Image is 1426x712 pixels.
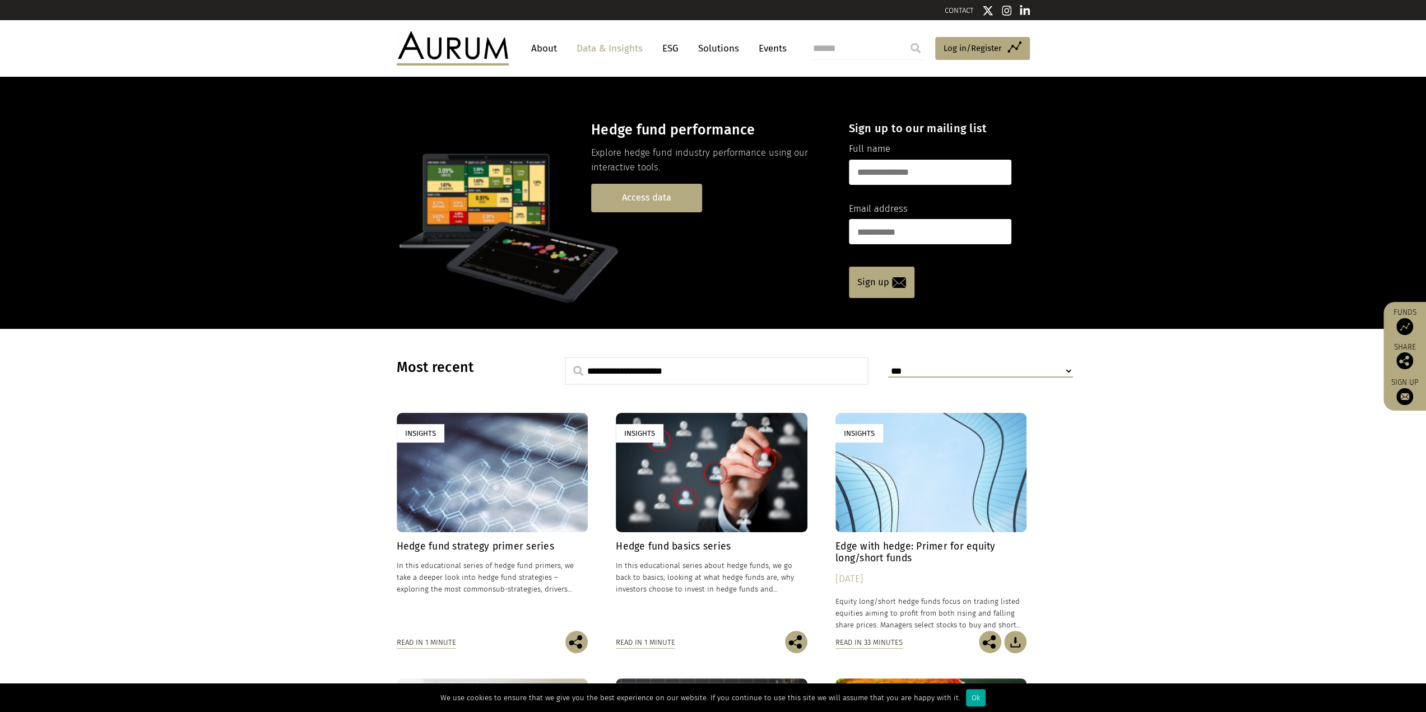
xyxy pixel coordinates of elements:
a: CONTACT [945,6,974,15]
label: Full name [849,142,890,156]
p: Equity long/short hedge funds focus on trading listed equities aiming to profit from both rising ... [835,595,1027,631]
a: Events [753,38,787,59]
a: About [526,38,563,59]
div: Insights [397,424,444,443]
p: In this educational series of hedge fund primers, we take a deeper look into hedge fund strategie... [397,560,588,595]
h3: Hedge fund performance [591,122,829,138]
img: Aurum [397,31,509,65]
img: Linkedin icon [1020,5,1030,16]
h3: Most recent [397,359,537,376]
label: Email address [849,202,908,216]
span: sub-strategies [493,585,541,593]
a: Insights Hedge fund strategy primer series In this educational series of hedge fund primers, we t... [397,413,588,631]
img: Share this post [1396,352,1413,369]
div: Read in 33 minutes [835,636,903,649]
img: search.svg [573,366,583,376]
a: Log in/Register [935,37,1030,61]
p: In this educational series about hedge funds, we go back to basics, looking at what hedge funds a... [616,560,807,595]
a: Insights Hedge fund basics series In this educational series about hedge funds, we go back to bas... [616,413,807,631]
img: Share this post [979,631,1001,653]
h4: Edge with hedge: Primer for equity long/short funds [835,541,1027,564]
div: [DATE] [835,571,1027,587]
a: Solutions [693,38,745,59]
div: Insights [616,424,663,443]
div: Share [1389,343,1420,369]
div: Insights [835,424,883,443]
div: Read in 1 minute [616,636,675,649]
img: Sign up to our newsletter [1396,388,1413,405]
img: Access Funds [1396,318,1413,335]
span: Log in/Register [944,41,1002,55]
a: Access data [591,184,702,212]
div: Read in 1 minute [397,636,456,649]
p: Explore hedge fund industry performance using our interactive tools. [591,146,829,175]
img: Instagram icon [1002,5,1012,16]
img: Share this post [565,631,588,653]
a: Funds [1389,308,1420,335]
h4: Hedge fund basics series [616,541,807,552]
img: Download Article [1004,631,1026,653]
img: email-icon [892,277,906,288]
a: Insights Edge with hedge: Primer for equity long/short funds [DATE] Equity long/short hedge funds... [835,413,1027,631]
img: Share this post [785,631,807,653]
a: Sign up [1389,378,1420,405]
div: Ok [966,689,986,706]
a: Data & Insights [571,38,648,59]
h4: Sign up to our mailing list [849,122,1011,135]
h4: Hedge fund strategy primer series [397,541,588,552]
a: ESG [657,38,684,59]
input: Submit [904,37,927,59]
img: Twitter icon [982,5,993,16]
a: Sign up [849,267,914,298]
